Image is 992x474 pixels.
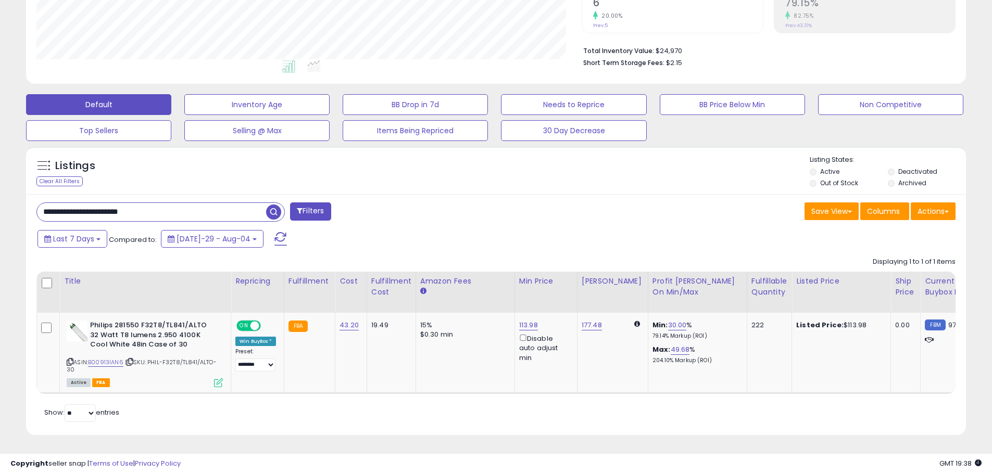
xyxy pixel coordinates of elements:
span: ON [237,322,250,330]
div: Fulfillment [288,276,331,287]
small: 82.75% [790,12,813,20]
a: B00913IAN6 [88,358,123,367]
button: Selling @ Max [184,120,330,141]
span: | SKU: PHIL-F32T8/TL841/ALTO-30 [67,358,217,374]
div: Ship Price [895,276,916,298]
small: Prev: 5 [593,22,608,29]
small: Prev: 43.31% [785,22,812,29]
div: Current Buybox Price [925,276,978,298]
a: 49.68 [671,344,690,355]
li: $24,970 [583,44,948,56]
label: Active [820,167,839,176]
a: Privacy Policy [135,458,181,468]
div: Cost [340,276,362,287]
button: 30 Day Decrease [501,120,646,141]
button: BB Drop in 7d [343,94,488,115]
span: Last 7 Days [53,234,94,244]
span: 97.41 [948,320,965,330]
p: Listing States: [810,155,966,165]
label: Deactivated [898,167,937,176]
button: Items Being Repriced [343,120,488,141]
button: Actions [911,202,956,220]
div: Fulfillable Quantity [751,276,787,298]
div: Min Price [519,276,573,287]
div: 19.49 [371,321,408,330]
a: 43.20 [340,320,359,330]
a: 177.48 [582,320,602,330]
span: Compared to: [109,235,157,245]
div: Disable auto adjust min [519,332,569,363]
small: FBM [925,319,945,330]
div: Displaying 1 to 1 of 1 items [873,257,956,267]
span: FBA [92,378,110,387]
span: Columns [867,206,900,216]
div: Preset: [235,348,276,371]
div: Repricing [235,276,280,287]
img: 319EnMq7xgL._SL40_.jpg [67,321,87,341]
small: FBA [288,321,308,332]
div: Fulfillment Cost [371,276,411,298]
div: Amazon Fees [420,276,510,287]
button: Non Competitive [818,94,963,115]
b: Listed Price: [796,320,844,330]
button: Save View [805,202,859,220]
b: Min: [652,320,668,330]
a: 113.98 [519,320,538,330]
th: The percentage added to the cost of goods (COGS) that forms the calculator for Min & Max prices. [648,272,747,313]
div: $113.98 [796,321,883,330]
span: OFF [259,322,276,330]
label: Out of Stock [820,178,858,187]
button: Last 7 Days [37,230,107,248]
button: BB Price Below Min [660,94,805,115]
button: Columns [860,202,909,220]
p: 204.10% Markup (ROI) [652,357,739,364]
b: Max: [652,344,671,354]
strong: Copyright [10,458,48,468]
div: Title [64,276,227,287]
div: % [652,345,739,364]
div: seller snap | | [10,459,181,469]
button: [DATE]-29 - Aug-04 [161,230,263,248]
div: 222 [751,321,784,330]
a: 30.00 [668,320,687,330]
span: Show: entries [44,407,119,417]
div: % [652,321,739,340]
small: Amazon Fees. [420,287,426,296]
div: 0.00 [895,321,912,330]
div: Clear All Filters [36,176,83,186]
span: [DATE]-29 - Aug-04 [177,234,250,244]
p: 79.14% Markup (ROI) [652,332,739,340]
a: Terms of Use [89,458,133,468]
b: Philips 281550 F32T8/TL841/ALTO 32 Watt T8 lumens 2.950 4100K Cool White 48in Case of 30 [90,321,217,352]
div: [PERSON_NAME] [582,276,644,287]
span: All listings currently available for purchase on Amazon [67,378,91,387]
div: 15% [420,321,507,330]
div: Profit [PERSON_NAME] on Min/Max [652,276,743,298]
button: Default [26,94,171,115]
div: Win BuyBox * [235,337,276,346]
h5: Listings [55,159,95,173]
button: Needs to Reprice [501,94,646,115]
div: Listed Price [796,276,886,287]
button: Top Sellers [26,120,171,141]
span: 2025-08-12 19:38 GMT [939,458,982,468]
button: Inventory Age [184,94,330,115]
div: $0.30 min [420,330,507,339]
div: ASIN: [67,321,223,386]
b: Short Term Storage Fees: [583,58,664,67]
small: 20.00% [598,12,622,20]
span: $2.15 [666,58,682,68]
button: Filters [290,202,331,221]
b: Total Inventory Value: [583,46,654,55]
label: Archived [898,178,926,187]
